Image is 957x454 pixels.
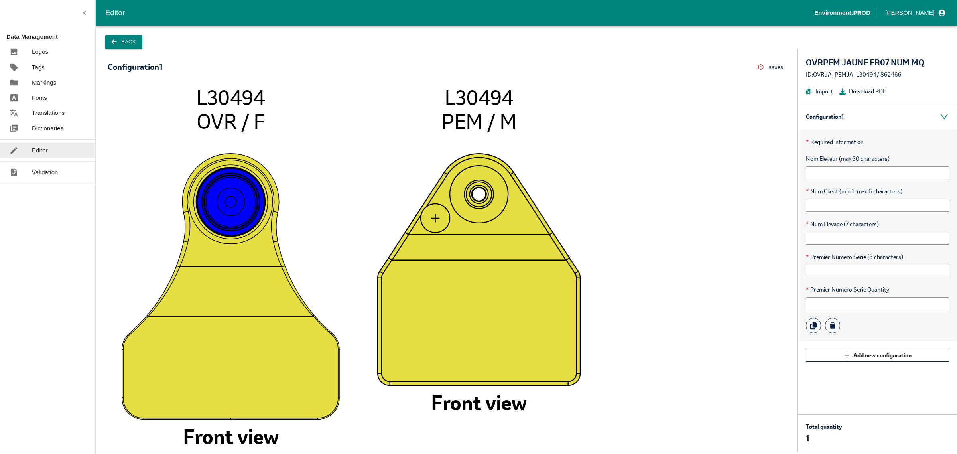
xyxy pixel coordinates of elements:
p: Editor [32,146,48,155]
button: Issues [758,61,786,73]
span: Premier Numero Serie [806,253,949,261]
button: Back [105,35,142,49]
div: Editor [105,7,814,19]
p: [PERSON_NAME] [885,8,935,17]
span: (6 characters) [867,253,903,261]
tspan: OVR / F [197,109,265,134]
div: ID: OVRJA_PEMJA_L30494 / 862466 [806,70,949,79]
button: profile [882,6,947,20]
span: (max 30 characters) [839,154,890,163]
p: Dictionaries [32,124,63,133]
div: OVRPEM JAUNE FR07 NUM MQ [806,57,949,68]
button: Download PDF [839,87,886,96]
p: 1 [806,433,842,444]
p: Data Management [6,32,95,41]
div: Configuration 1 [798,104,957,130]
tspan: L30494 [445,84,514,110]
span: (7 characters) [844,220,879,229]
p: Environment: PROD [814,8,870,17]
button: Add new configuration [806,349,949,362]
span: Num Elevage [806,220,949,229]
p: Validation [32,168,58,177]
tspan: PEM / M [441,109,517,134]
span: Num Client [806,187,949,196]
span: Premier Numero Serie Quantity [806,285,949,294]
p: Markings [32,78,56,87]
tspan: Front view [431,390,527,416]
p: Translations [32,109,65,117]
button: Import [806,87,833,96]
tspan: L30494 [196,84,265,110]
p: Total quantity [806,422,842,431]
p: Fonts [32,93,47,102]
tspan: Front view [183,424,279,450]
span: Nom Eleveur [806,154,949,163]
div: Configuration 1 [108,63,162,71]
p: Logos [32,47,48,56]
p: Tags [32,63,45,72]
span: (min 1, max 6 characters) [839,187,902,196]
p: Required information [806,138,949,146]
